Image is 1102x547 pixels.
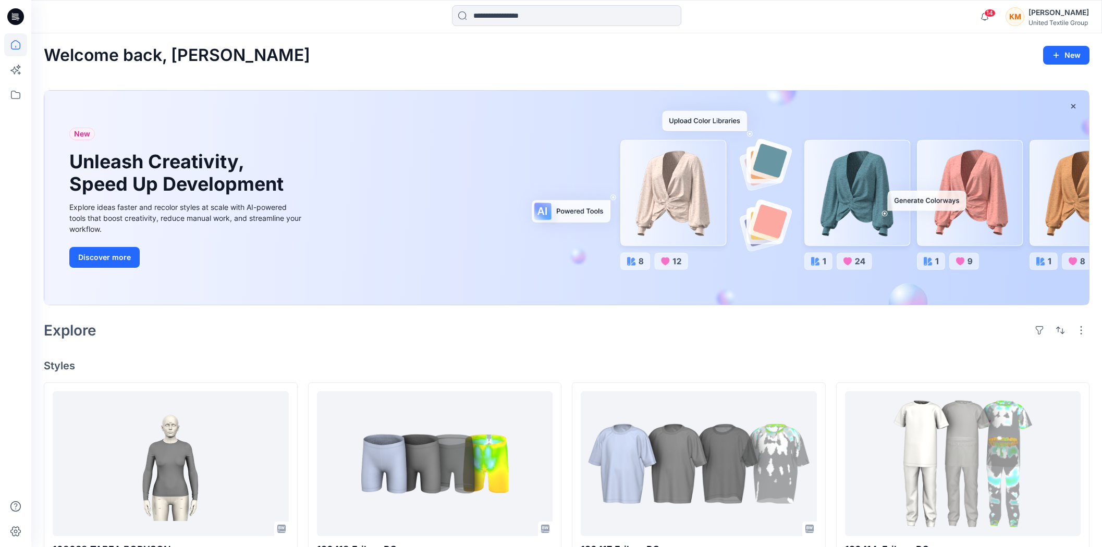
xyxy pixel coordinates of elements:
[44,359,1089,372] h4: Styles
[69,202,304,234] div: Explore ideas faster and recolor styles at scale with AI-powered tools that boost creativity, red...
[1006,7,1024,26] div: KM
[69,247,140,268] button: Discover more
[44,322,96,339] h2: Explore
[1043,46,1089,65] button: New
[69,151,288,195] h1: Unleash Creativity, Speed Up Development
[74,128,90,140] span: New
[44,46,310,65] h2: Welcome back, [PERSON_NAME]
[845,391,1081,536] a: 120414_Friboo_RG
[581,391,817,536] a: 120417 Friboo RG
[69,247,304,268] a: Discover more
[1028,19,1089,27] div: United Textile Group
[317,391,553,536] a: 120418 Friboo RG
[984,9,996,17] span: 14
[1028,6,1089,19] div: [PERSON_NAME]
[53,391,289,536] a: 108038 TABEA BODYCON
